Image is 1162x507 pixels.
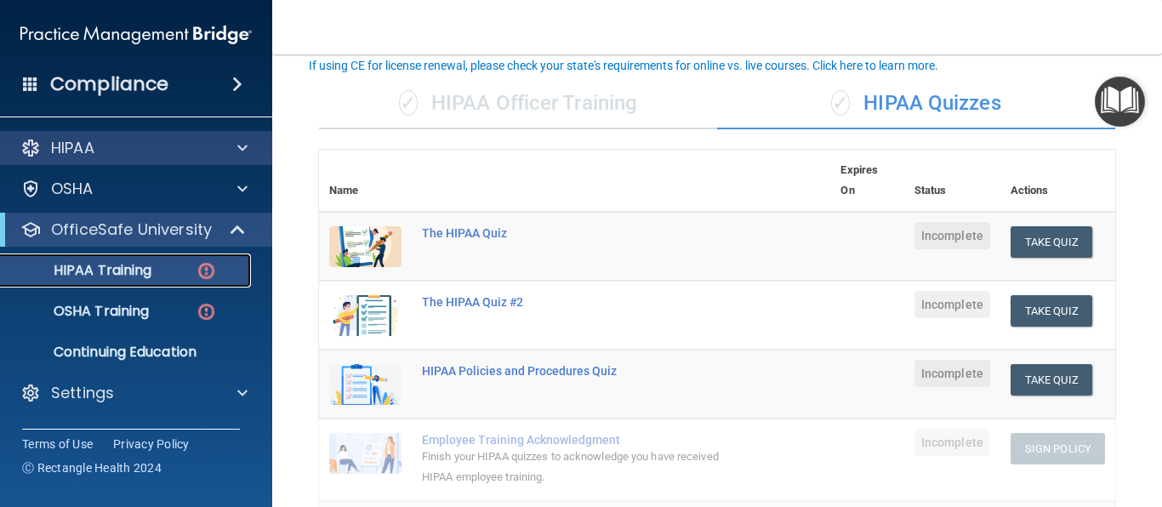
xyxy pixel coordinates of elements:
[306,57,941,74] button: If using CE for license renewal, please check your state's requirements for online vs. live cours...
[20,138,248,158] a: HIPAA
[20,18,252,52] img: PMB logo
[50,72,168,96] h4: Compliance
[1095,77,1145,127] button: Open Resource Center
[22,459,162,476] span: Ⓒ Rectangle Health 2024
[196,260,217,282] img: danger-circle.6113f641.png
[717,78,1115,129] div: HIPAA Quizzes
[914,291,990,318] span: Incomplete
[422,295,745,309] div: The HIPAA Quiz #2
[20,383,248,403] a: Settings
[20,179,248,199] a: OSHA
[1011,295,1092,327] button: Take Quiz
[1011,226,1092,258] button: Take Quiz
[399,90,418,116] span: ✓
[51,138,94,158] p: HIPAA
[51,383,114,403] p: Settings
[319,78,717,129] div: HIPAA Officer Training
[422,433,745,447] div: Employee Training Acknowledgment
[914,222,990,249] span: Incomplete
[831,90,850,116] span: ✓
[309,60,938,71] div: If using CE for license renewal, please check your state's requirements for online vs. live cours...
[196,301,217,322] img: danger-circle.6113f641.png
[422,226,745,240] div: The HIPAA Quiz
[319,150,412,212] th: Name
[22,436,93,453] a: Terms of Use
[11,262,151,279] p: HIPAA Training
[830,150,903,212] th: Expires On
[11,344,243,361] p: Continuing Education
[1011,364,1092,396] button: Take Quiz
[914,360,990,387] span: Incomplete
[422,364,745,378] div: HIPAA Policies and Procedures Quiz
[113,436,190,453] a: Privacy Policy
[1011,433,1105,464] button: Sign Policy
[904,150,1000,212] th: Status
[422,447,745,487] div: Finish your HIPAA quizzes to acknowledge you have received HIPAA employee training.
[20,219,247,240] a: OfficeSafe University
[51,219,212,240] p: OfficeSafe University
[1000,150,1115,212] th: Actions
[914,429,990,456] span: Incomplete
[51,179,94,199] p: OSHA
[11,303,149,320] p: OSHA Training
